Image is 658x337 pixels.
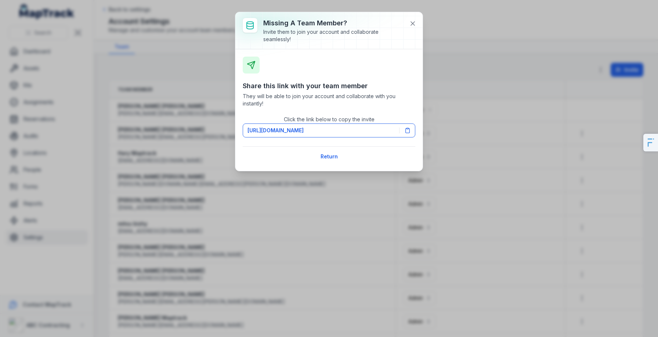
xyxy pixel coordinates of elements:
h3: Share this link with your team member [243,81,415,91]
button: [URL][DOMAIN_NAME] [243,123,415,137]
span: [URL][DOMAIN_NAME] [247,127,304,134]
button: Return [316,150,343,164]
div: Invite them to join your account and collaborate seamlessly! [263,28,404,43]
span: They will be able to join your account and collaborate with you instantly! [243,93,415,107]
span: Click the link below to copy the invite [284,116,375,122]
h3: Missing a team member? [263,18,404,28]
